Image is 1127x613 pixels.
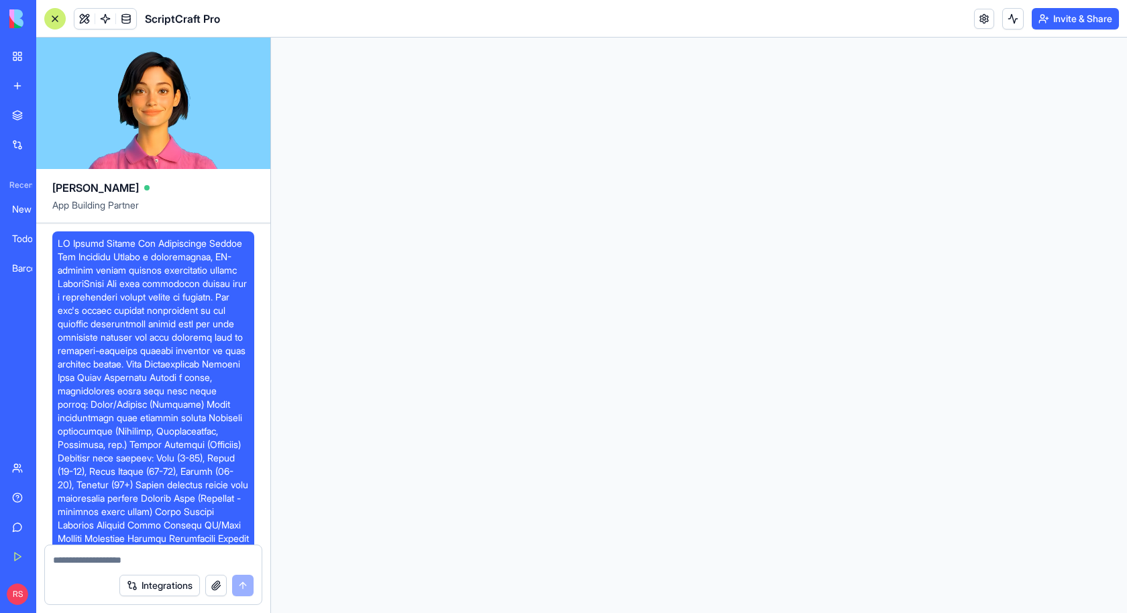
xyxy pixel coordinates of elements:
[4,196,58,223] a: New App
[4,225,58,252] a: Todo List
[12,232,50,245] div: Todo List
[7,583,28,605] span: RS
[12,262,50,275] div: Barcode Scanner Pro
[9,9,93,28] img: logo
[4,255,58,282] a: Barcode Scanner Pro
[52,199,254,223] span: App Building Partner
[12,203,50,216] div: New App
[52,180,139,196] span: [PERSON_NAME]
[119,575,200,596] button: Integrations
[145,11,220,27] span: ScriptCraft Pro
[1032,8,1119,30] button: Invite & Share
[4,180,32,190] span: Recent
